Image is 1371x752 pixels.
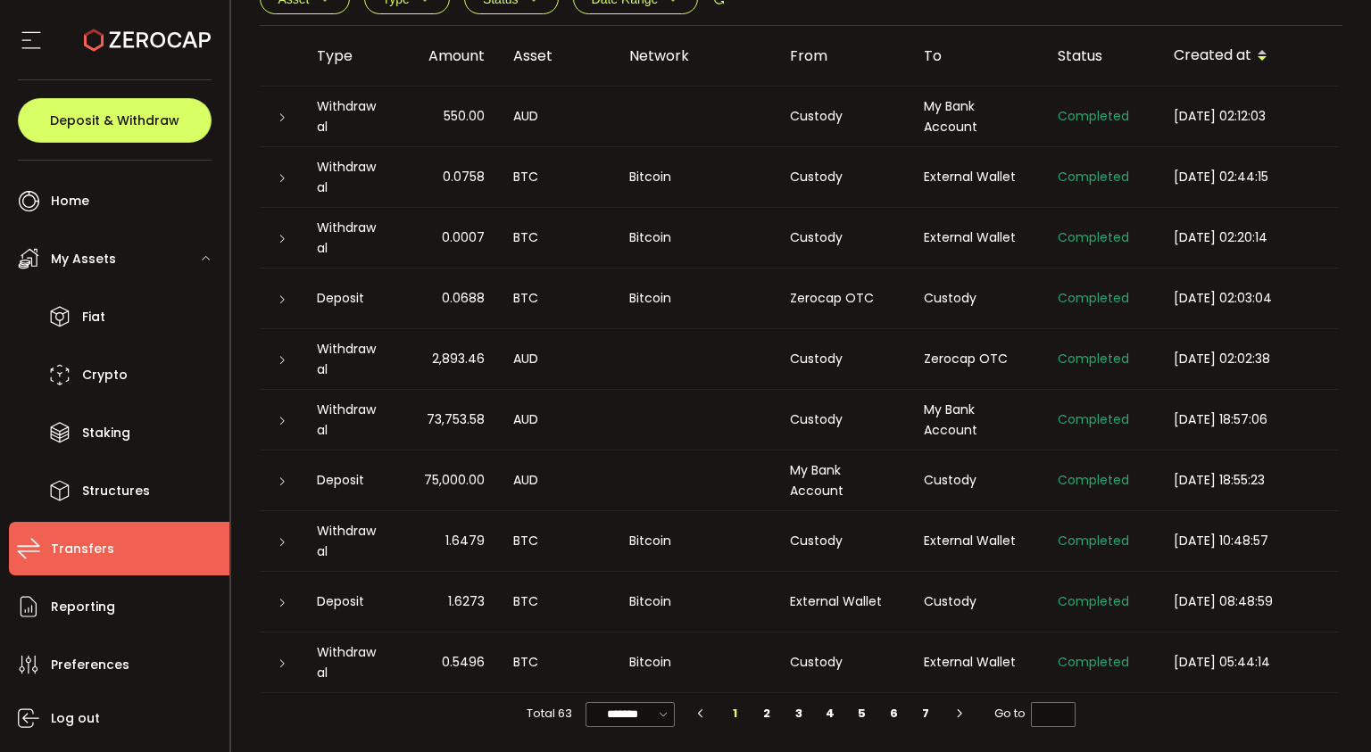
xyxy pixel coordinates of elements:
div: Bitcoin [615,167,776,187]
span: Completed [1058,653,1129,671]
div: My Bank Account [910,96,1043,137]
span: Completed [1058,107,1129,125]
span: Structures [82,478,150,504]
div: Bitcoin [615,591,776,612]
div: Bitcoin [615,652,776,673]
div: AUD [499,349,615,369]
span: 0.0758 [443,167,485,187]
span: Preferences [51,652,129,678]
div: Zerocap OTC [910,349,1043,369]
span: [DATE] 18:55:23 [1174,471,1265,489]
li: 4 [815,701,847,726]
span: Go to [994,701,1076,726]
div: AUD [499,470,615,491]
span: Completed [1058,350,1129,368]
span: [DATE] 02:02:38 [1174,350,1270,368]
div: Withdrawal [303,521,392,562]
span: 0.0688 [442,288,485,309]
span: Completed [1058,410,1129,428]
span: Completed [1058,592,1129,610]
div: Custody [910,470,1043,491]
div: Custody [776,106,910,127]
div: Asset [499,45,615,66]
div: From [776,45,910,66]
span: My Assets [51,246,116,272]
div: Created at [1159,41,1338,71]
span: 75,000.00 [424,470,485,491]
div: Custody [910,288,1043,309]
span: Home [51,188,89,214]
iframe: Chat Widget [1282,666,1371,752]
span: [DATE] 18:57:06 [1174,410,1267,428]
div: External Wallet [910,227,1043,248]
span: [DATE] 02:44:15 [1174,168,1268,186]
li: 1 [719,701,752,726]
span: [DATE] 08:48:59 [1174,592,1273,610]
div: Custody [776,349,910,369]
div: Custody [776,167,910,187]
div: Bitcoin [615,288,776,309]
div: Deposit [303,591,392,612]
span: 0.0007 [442,227,485,248]
span: Fiat [82,304,105,330]
div: BTC [499,531,615,551]
div: BTC [499,227,615,248]
li: 7 [910,701,942,726]
div: AUD [499,409,615,430]
span: Reporting [51,594,115,620]
div: Status [1043,45,1159,66]
span: [DATE] 10:48:57 [1174,532,1268,550]
div: Withdrawal [303,157,392,198]
div: Custody [776,409,910,430]
span: [DATE] 02:03:04 [1174,289,1272,307]
span: Completed [1058,532,1129,550]
div: Custody [776,531,910,551]
div: Withdrawal [303,218,392,259]
span: 1.6479 [445,531,485,551]
span: Completed [1058,228,1129,246]
button: Deposit & Withdraw [18,98,212,143]
span: [DATE] 02:20:14 [1174,228,1267,246]
div: Network [615,45,776,66]
div: Amount [392,45,499,66]
li: 2 [752,701,784,726]
div: My Bank Account [776,460,910,501]
div: Deposit [303,288,392,309]
span: Log out [51,706,100,731]
div: Deposit [303,470,392,491]
span: 2,893.46 [432,349,485,369]
div: External Wallet [910,167,1043,187]
div: Withdrawal [303,400,392,441]
div: BTC [499,288,615,309]
div: Zerocap OTC [776,288,910,309]
span: 1.6273 [448,591,485,612]
div: External Wallet [910,652,1043,673]
div: Withdrawal [303,339,392,380]
span: Completed [1058,168,1129,186]
span: [DATE] 05:44:14 [1174,653,1270,671]
div: Custody [776,652,910,673]
div: Withdrawal [303,642,392,683]
span: 550.00 [444,106,485,127]
div: AUD [499,106,615,127]
span: 0.5496 [442,652,485,673]
span: [DATE] 02:12:03 [1174,107,1266,125]
div: Custody [910,591,1043,612]
div: Bitcoin [615,227,776,248]
span: Completed [1058,471,1129,489]
span: Total 63 [527,701,572,726]
span: Staking [82,420,130,446]
li: 6 [878,701,910,726]
div: BTC [499,652,615,673]
div: External Wallet [776,591,910,612]
div: Bitcoin [615,531,776,551]
div: BTC [499,591,615,612]
span: Deposit & Withdraw [50,114,179,127]
span: Crypto [82,362,128,388]
div: External Wallet [910,531,1043,551]
span: Transfers [51,536,114,562]
div: BTC [499,167,615,187]
div: Withdrawal [303,96,392,137]
li: 3 [783,701,815,726]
